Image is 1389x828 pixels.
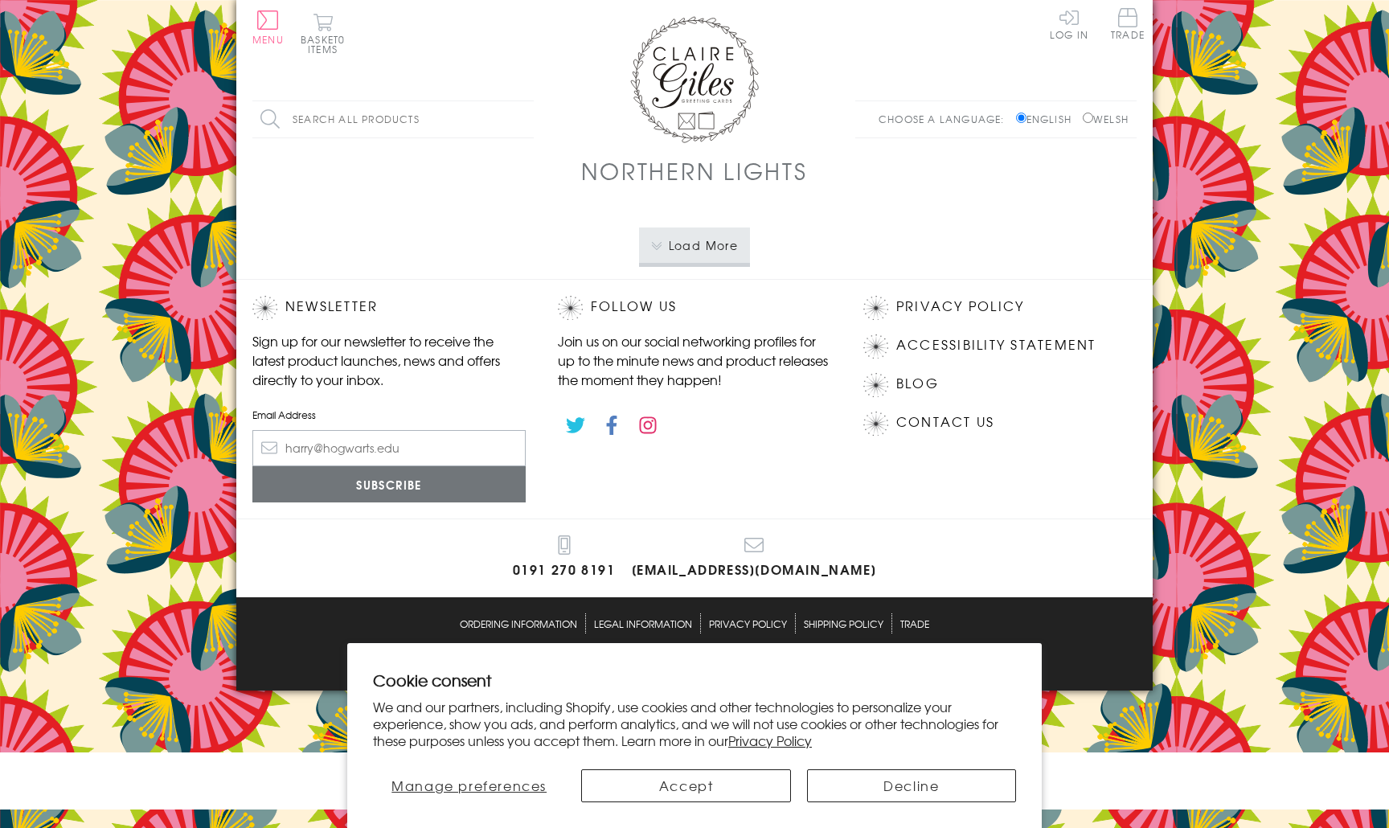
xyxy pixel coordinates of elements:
button: Accept [581,769,790,802]
label: Email Address [252,408,526,422]
input: Search all products [252,101,534,137]
a: Log In [1050,8,1088,39]
a: Ordering Information [460,613,577,633]
span: Trade [1111,8,1145,39]
span: Manage preferences [391,776,547,795]
a: Contact Us [896,412,994,433]
input: Welsh [1083,113,1093,123]
span: 0 items [308,32,345,56]
button: Basket0 items [301,13,345,54]
label: Welsh [1083,112,1129,126]
a: Accessibility Statement [896,334,1096,356]
input: harry@hogwarts.edu [252,430,526,466]
a: Legal Information [594,613,692,633]
input: Subscribe [252,466,526,502]
a: Privacy Policy [728,731,812,750]
a: Shipping Policy [804,613,883,633]
a: 0191 270 8191 [513,535,616,581]
span: Menu [252,32,284,47]
button: Decline [807,769,1016,802]
p: Join us on our social networking profiles for up to the minute news and product releases the mome... [558,331,831,389]
a: Blog [896,373,939,395]
input: Search [518,101,534,137]
input: English [1016,113,1026,123]
h2: Cookie consent [373,669,1016,691]
button: Load More [639,227,751,263]
a: [EMAIL_ADDRESS][DOMAIN_NAME] [632,535,877,581]
p: We and our partners, including Shopify, use cookies and other technologies to personalize your ex... [373,699,1016,748]
p: © 2025 . [252,650,1137,664]
a: Trade [900,613,929,633]
h2: Newsletter [252,296,526,320]
button: Menu [252,10,284,44]
a: Privacy Policy [709,613,787,633]
button: Manage preferences [373,769,565,802]
a: Privacy Policy [896,296,1024,318]
h2: Follow Us [558,296,831,320]
label: English [1016,112,1080,126]
p: Choose a language: [879,112,1013,126]
img: Claire Giles Greetings Cards [630,16,759,143]
a: Trade [1111,8,1145,43]
h1: Northern Lights [581,154,807,187]
p: Sign up for our newsletter to receive the latest product launches, news and offers directly to yo... [252,331,526,389]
